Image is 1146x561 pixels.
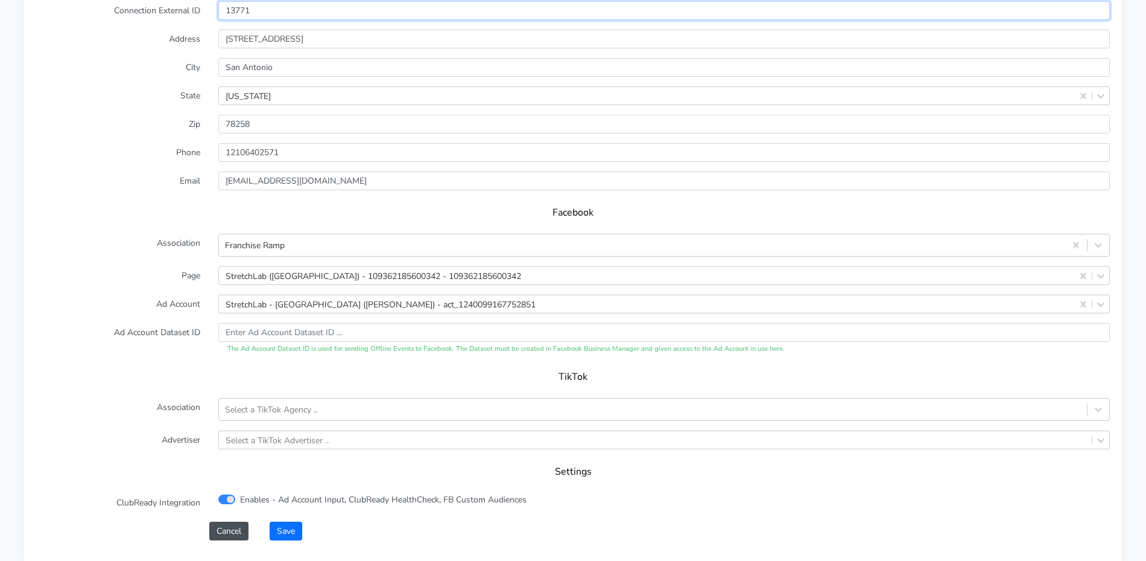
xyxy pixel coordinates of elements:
[27,30,209,48] label: Address
[27,234,209,257] label: Association
[218,323,1110,342] input: Enter Ad Account Dataset ID ...
[27,295,209,313] label: Ad Account
[226,269,521,282] div: StretchLab ([GEOGRAPHIC_DATA]) - 109362185600342 - 109362185600342
[48,466,1098,478] h5: Settings
[270,522,302,540] button: Save
[218,58,1110,77] input: Enter the City ..
[27,86,209,105] label: State
[27,493,209,512] label: ClubReady Integration
[218,1,1110,20] input: Enter the external ID ..
[209,522,249,540] button: Cancel
[27,266,209,285] label: Page
[27,115,209,133] label: Zip
[48,371,1098,383] h5: TikTok
[218,344,1110,354] div: The Ad Account Dataset ID is used for sending Offline Events to Facebook. The Dataset must be cre...
[225,239,285,252] div: Franchise Ramp
[27,1,209,20] label: Connection External ID
[48,207,1098,219] h5: Facebook
[27,143,209,162] label: Phone
[226,298,536,310] div: StretchLab - [GEOGRAPHIC_DATA] ([PERSON_NAME]) - act_1240099167752851
[225,403,317,416] div: Select a TikTok Agency ..
[218,143,1110,162] input: Enter phone ...
[226,434,329,446] div: Select a TikTok Advertiser ..
[218,30,1110,48] input: Enter Address ..
[27,431,209,449] label: Advertiser
[218,115,1110,133] input: Enter Zip ..
[27,172,209,190] label: Email
[226,89,271,102] div: [US_STATE]
[27,398,209,421] label: Association
[240,493,527,506] label: Enables - Ad Account Input, ClubReady HealthCheck, FB Custom Audiences
[218,172,1110,190] input: Enter Email ...
[27,58,209,77] label: City
[27,323,209,354] label: Ad Account Dataset ID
